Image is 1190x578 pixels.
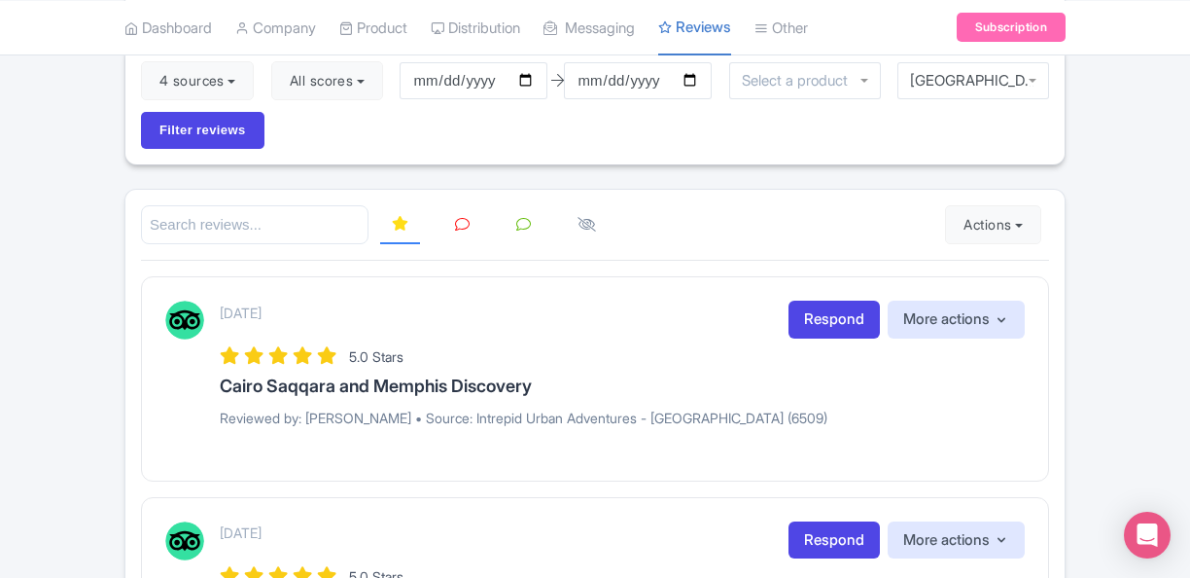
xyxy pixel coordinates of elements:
[124,1,212,54] a: Dashboard
[271,61,383,100] button: All scores
[220,408,1025,428] p: Reviewed by: [PERSON_NAME] • Source: Intrepid Urban Adventures - [GEOGRAPHIC_DATA] (6509)
[910,72,1036,90] div: [GEOGRAPHIC_DATA]
[957,13,1066,42] a: Subscription
[742,72,858,90] input: Select a product
[349,348,403,365] span: 5.0 Stars
[543,1,635,54] a: Messaging
[788,522,880,560] a: Respond
[1124,512,1171,559] div: Open Intercom Messenger
[141,112,264,149] input: Filter reviews
[888,301,1025,339] button: More actions
[165,301,204,340] img: Tripadvisor Logo
[141,61,254,100] button: 4 sources
[220,377,1025,396] h3: Cairo Saqqara and Memphis Discovery
[888,522,1025,560] button: More actions
[165,522,204,560] img: Tripadvisor Logo
[431,1,520,54] a: Distribution
[754,1,808,54] a: Other
[141,205,368,245] input: Search reviews...
[339,1,407,54] a: Product
[220,303,262,323] p: [DATE]
[220,523,262,543] p: [DATE]
[945,205,1041,244] button: Actions
[235,1,316,54] a: Company
[788,301,880,339] a: Respond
